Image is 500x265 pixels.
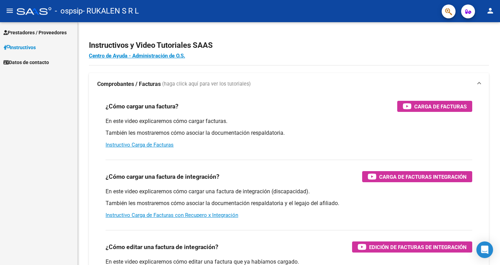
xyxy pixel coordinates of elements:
span: - RUKALEN S R L [83,3,139,19]
h3: ¿Cómo cargar una factura? [106,101,178,111]
mat-icon: person [486,7,494,15]
strong: Comprobantes / Facturas [97,80,161,88]
h3: ¿Cómo editar una factura de integración? [106,242,218,252]
h3: ¿Cómo cargar una factura de integración? [106,172,219,182]
p: En este video explicaremos cómo cargar facturas. [106,117,472,125]
p: En este video explicaremos cómo cargar una factura de integración (discapacidad). [106,188,472,195]
h2: Instructivos y Video Tutoriales SAAS [89,39,489,52]
span: (haga click aquí para ver los tutoriales) [162,80,251,88]
button: Carga de Facturas Integración [362,171,472,182]
p: También les mostraremos cómo asociar la documentación respaldatoria. [106,129,472,137]
span: Datos de contacto [3,59,49,66]
span: Prestadores / Proveedores [3,29,67,36]
a: Instructivo Carga de Facturas con Recupero x Integración [106,212,238,218]
mat-icon: menu [6,7,14,15]
button: Edición de Facturas de integración [352,241,472,253]
div: Open Intercom Messenger [476,241,493,258]
a: Instructivo Carga de Facturas [106,142,174,148]
span: Carga de Facturas [414,102,467,111]
a: Centro de Ayuda - Administración de O.S. [89,53,185,59]
mat-expansion-panel-header: Comprobantes / Facturas (haga click aquí para ver los tutoriales) [89,73,489,95]
span: Carga de Facturas Integración [379,173,467,181]
span: - ospsip [55,3,83,19]
span: Edición de Facturas de integración [369,243,467,251]
button: Carga de Facturas [397,101,472,112]
p: También les mostraremos cómo asociar la documentación respaldatoria y el legajo del afiliado. [106,200,472,207]
span: Instructivos [3,44,36,51]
